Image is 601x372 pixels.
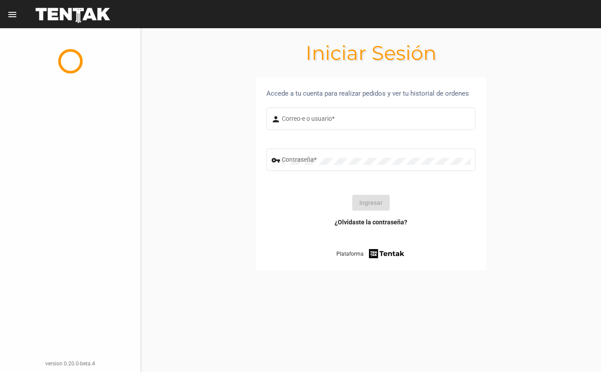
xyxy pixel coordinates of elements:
h1: Iniciar Sesión [141,46,601,60]
img: tentak-firm.png [368,248,406,260]
span: Plataforma [336,249,364,258]
div: Accede a tu cuenta para realizar pedidos y ver tu historial de ordenes [266,88,476,99]
a: Plataforma [336,248,406,260]
mat-icon: person [271,114,282,125]
a: ¿Olvidaste la contraseña? [335,218,407,227]
button: Ingresar [352,195,390,211]
mat-icon: vpn_key [271,155,282,166]
mat-icon: menu [7,9,18,20]
div: version 0.20.0-beta.4 [7,359,133,368]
